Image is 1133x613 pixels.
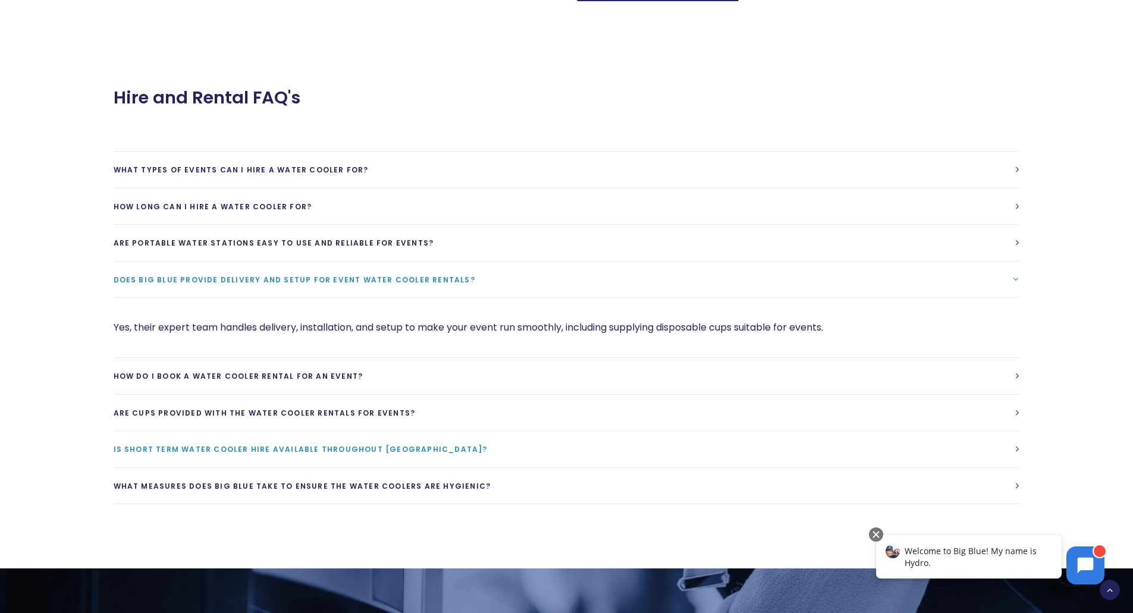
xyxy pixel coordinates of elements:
[114,188,1020,225] a: How long can I hire a water cooler for?
[114,468,1020,504] a: What measures does Big Blue take to ensure the water coolers are hygienic?
[114,275,475,285] span: Does Big Blue provide delivery and setup for event water cooler rentals?
[114,238,434,248] span: Are portable water stations easy to use and reliable for events?
[114,225,1020,261] a: Are portable water stations easy to use and reliable for events?
[114,481,491,491] span: What measures does Big Blue take to ensure the water coolers are hygienic?
[114,358,1020,394] a: How do I book a water cooler rental for an event?
[114,165,369,175] span: What types of events can I hire a water cooler for?
[114,395,1020,431] a: Are cups provided with the water cooler rentals for events?
[114,371,363,381] span: How do I book a water cooler rental for an event?
[114,444,488,454] span: Is short term water cooler hire available throughout [GEOGRAPHIC_DATA]?
[114,319,1020,336] p: Yes, their expert team handles delivery, installation, and setup to make your event run smoothly,...
[864,525,1116,596] iframe: Chatbot
[114,431,1020,467] a: Is short term water cooler hire available throughout [GEOGRAPHIC_DATA]?
[114,152,1020,188] a: What types of events can I hire a water cooler for?
[114,202,312,212] span: How long can I hire a water cooler for?
[114,87,300,108] span: Hire and Rental FAQ's
[114,408,416,418] span: Are cups provided with the water cooler rentals for events?
[114,262,1020,298] a: Does Big Blue provide delivery and setup for event water cooler rentals?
